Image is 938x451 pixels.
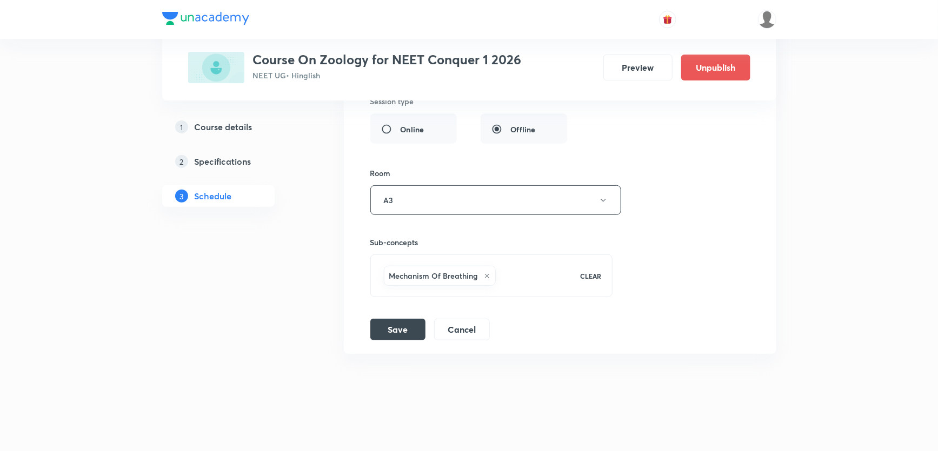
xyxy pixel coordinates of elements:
h3: Course On Zoology for NEET Conquer 1 2026 [253,52,522,68]
img: Vivek Patil [758,10,776,29]
img: Company Logo [162,12,249,25]
button: Cancel [434,319,490,340]
p: CLEAR [580,271,601,281]
button: Preview [603,55,673,80]
p: 3 [175,190,188,203]
h6: Mechanism Of Breathing [389,270,478,281]
p: NEET UG • Hinglish [253,70,522,81]
p: 1 [175,120,188,133]
button: avatar [659,11,676,28]
h5: Specifications [195,155,251,168]
a: Company Logo [162,12,249,28]
p: 2 [175,155,188,168]
h6: Session type [370,96,414,107]
a: 1Course details [162,116,309,138]
button: Save [370,319,425,340]
button: A3 [370,185,621,215]
h6: Room [370,167,391,179]
button: Unpublish [681,55,750,80]
h6: Sub-concepts [370,237,613,248]
img: avatar [663,15,673,24]
h5: Course details [195,120,252,133]
a: 2Specifications [162,151,309,172]
h5: Schedule [195,190,232,203]
img: E01D02DE-65E4-4894-BC31-106321A72C21_plus.png [188,52,244,83]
